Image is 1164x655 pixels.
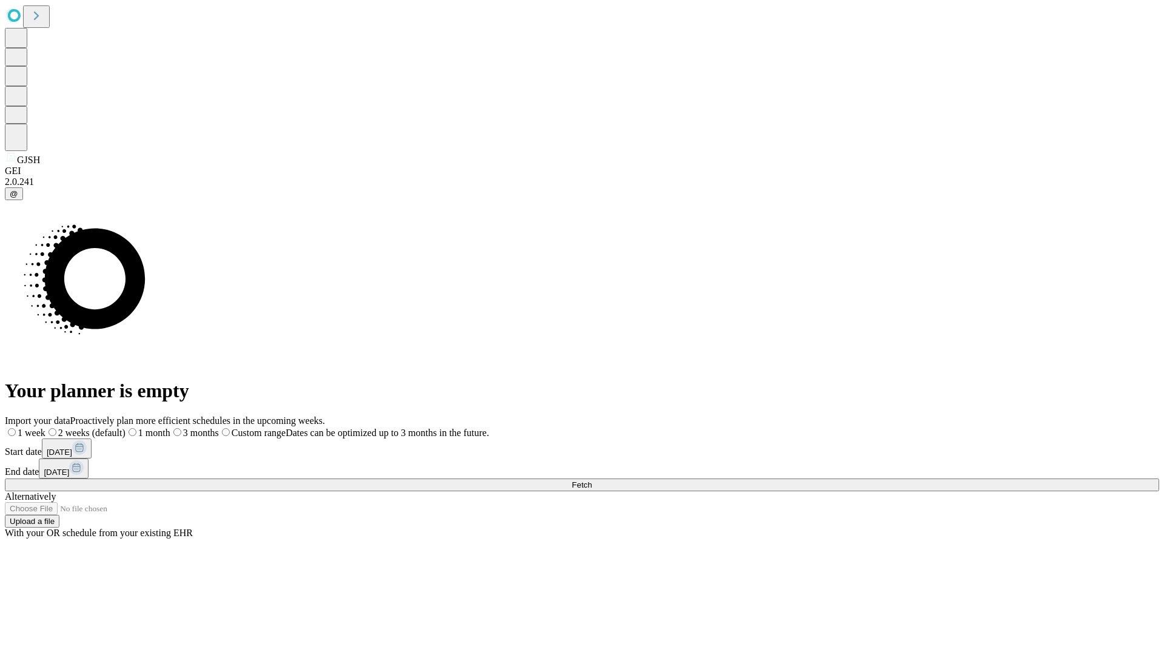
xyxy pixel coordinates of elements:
div: End date [5,458,1159,479]
div: GEI [5,166,1159,176]
span: GJSH [17,155,40,165]
button: @ [5,187,23,200]
span: Alternatively [5,491,56,502]
input: 2 weeks (default) [48,428,56,436]
input: 1 week [8,428,16,436]
span: Fetch [572,480,592,489]
span: [DATE] [47,448,72,457]
button: Upload a file [5,515,59,528]
h1: Your planner is empty [5,380,1159,402]
span: 1 month [138,428,170,438]
input: 3 months [173,428,181,436]
span: [DATE] [44,468,69,477]
span: Dates can be optimized up to 3 months in the future. [286,428,489,438]
button: [DATE] [39,458,89,479]
span: 1 week [18,428,45,438]
button: Fetch [5,479,1159,491]
span: Proactively plan more efficient schedules in the upcoming weeks. [70,415,325,426]
span: Import your data [5,415,70,426]
div: Start date [5,438,1159,458]
span: 3 months [183,428,219,438]
div: 2.0.241 [5,176,1159,187]
button: [DATE] [42,438,92,458]
span: Custom range [232,428,286,438]
input: Custom rangeDates can be optimized up to 3 months in the future. [222,428,230,436]
span: With your OR schedule from your existing EHR [5,528,193,538]
span: 2 weeks (default) [58,428,125,438]
input: 1 month [129,428,136,436]
span: @ [10,189,18,198]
